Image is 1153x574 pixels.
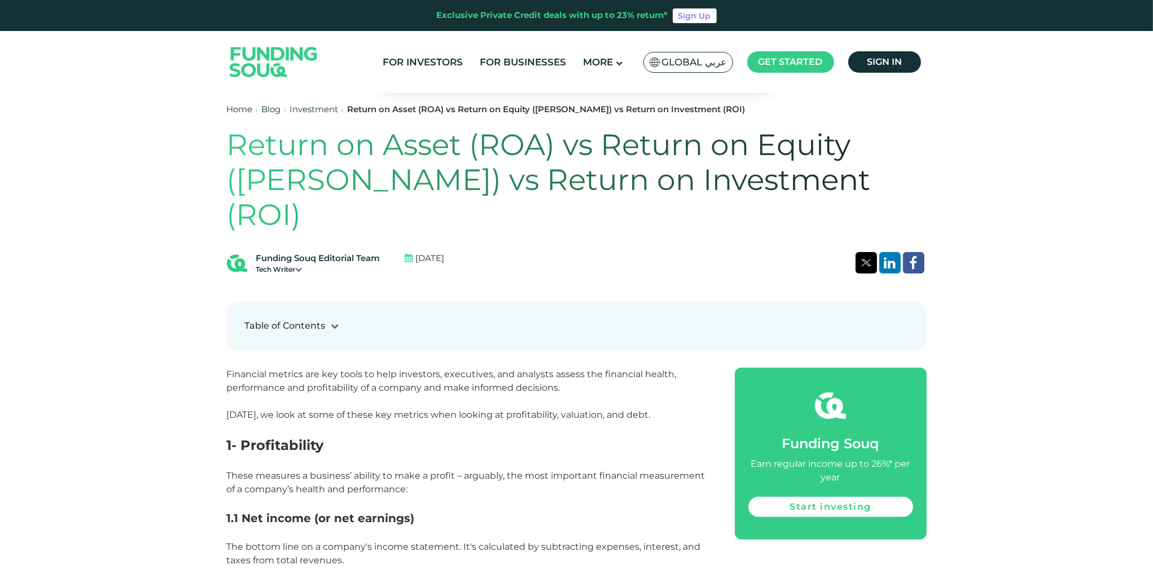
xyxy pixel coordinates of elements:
div: Earn regular income up to 26%* per year [748,457,913,484]
img: SA Flag [650,58,660,67]
div: Exclusive Private Credit deals with up to 23% return* [437,9,668,22]
div: Table of Contents [245,319,326,333]
a: Home [227,104,253,114]
a: Sign in [848,51,921,73]
a: Investment [290,104,339,114]
img: Blog Author [227,253,247,273]
span: Sign in [867,56,902,67]
span: Global عربي [662,56,727,69]
span: 1- Profitability [227,437,324,453]
div: Return on Asset (ROA) vs Return on Equity ([PERSON_NAME]) vs Return on Investment (ROI) [348,103,746,116]
span: Financial metrics are key tools to help investors, executives, and analysts assess the financial ... [227,369,677,393]
span: Get started [759,56,823,67]
span: 1.1 Net income (or net earnings) [227,511,415,525]
span: The bottom line on a company's income statement. It's calculated by subtracting expenses, interes... [227,541,701,566]
span: More [583,56,613,68]
a: Blog [262,104,281,114]
a: Sign Up [673,8,717,23]
span: [DATE], we look at some of these key metrics when looking at profitability, valuation, and debt. [227,409,651,420]
div: Funding Souq Editorial Team [256,252,380,265]
a: Start investing [748,497,913,517]
div: Tech Writer [256,264,380,275]
a: For Businesses [477,53,569,72]
img: twitter [861,259,871,266]
span: These measures a business’ ability to make a profit – arguably, the most important financial meas... [227,470,705,494]
img: fsicon [815,390,846,421]
span: [DATE] [416,252,445,265]
h1: Return on Asset (ROA) vs Return on Equity ([PERSON_NAME]) vs Return on Investment (ROI) [227,127,927,233]
img: Logo [218,34,329,91]
span: Funding Souq [782,435,879,452]
a: For Investors [380,53,466,72]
